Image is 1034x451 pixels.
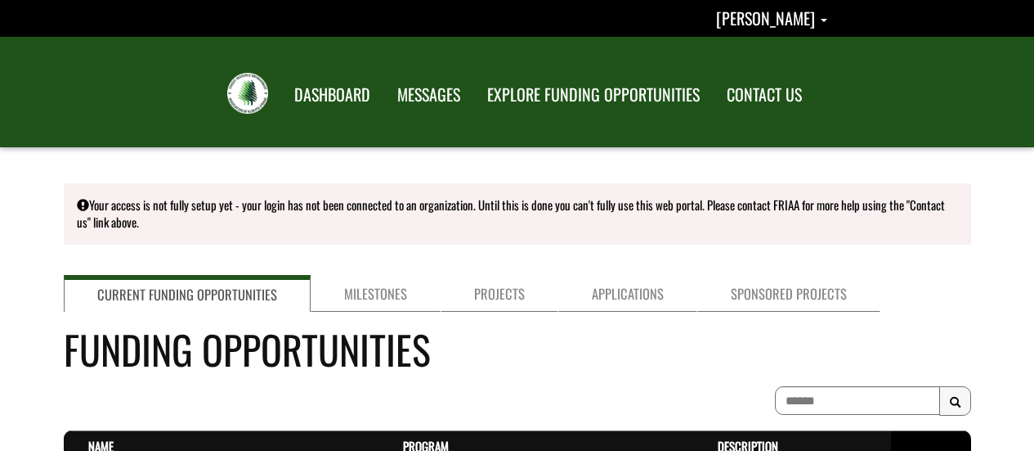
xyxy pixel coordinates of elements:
[64,183,971,245] div: Your access is not fully setup yet - your login has not been connected to an organization. Until ...
[282,74,383,115] a: DASHBOARD
[475,74,712,115] a: EXPLORE FUNDING OPPORTUNITIES
[697,275,880,313] a: Sponsored Projects
[311,275,441,313] a: Milestones
[280,70,814,115] nav: Main Navigation
[939,386,971,416] button: Search Results
[714,74,814,115] a: CONTACT US
[227,73,268,114] img: FRIAA Submissions Portal
[775,386,940,415] input: To search on partial text, use the asterisk (*) wildcard character.
[558,275,697,313] a: Applications
[716,6,827,30] a: Rob Foster
[64,275,311,313] a: Current Funding Opportunities
[64,320,971,378] h4: Funding Opportunities
[441,275,558,313] a: Projects
[385,74,472,115] a: MESSAGES
[716,6,815,30] span: [PERSON_NAME]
